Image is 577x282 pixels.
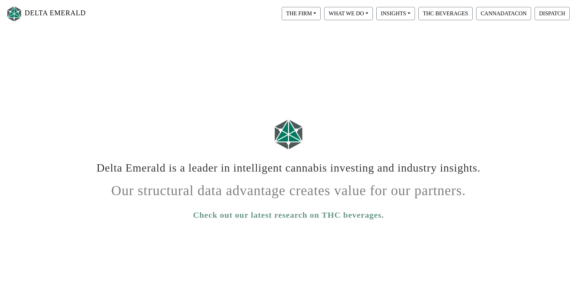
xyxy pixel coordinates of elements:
[282,7,321,20] button: THE FIRM
[533,10,571,16] a: DISPATCH
[417,10,474,16] a: THC BEVERAGES
[193,209,384,221] a: Check out our latest research on THC beverages.
[6,3,86,25] a: DELTA EMERALD
[96,156,482,174] h1: Delta Emerald is a leader in intelligent cannabis investing and industry insights.
[96,177,482,199] h1: Our structural data advantage creates value for our partners.
[6,5,23,23] img: Logo
[418,7,473,20] button: THC BEVERAGES
[324,7,373,20] button: WHAT WE DO
[376,7,415,20] button: INSIGHTS
[476,7,531,20] button: CANNADATACON
[474,10,533,16] a: CANNADATACON
[271,116,306,152] img: Logo
[535,7,570,20] button: DISPATCH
